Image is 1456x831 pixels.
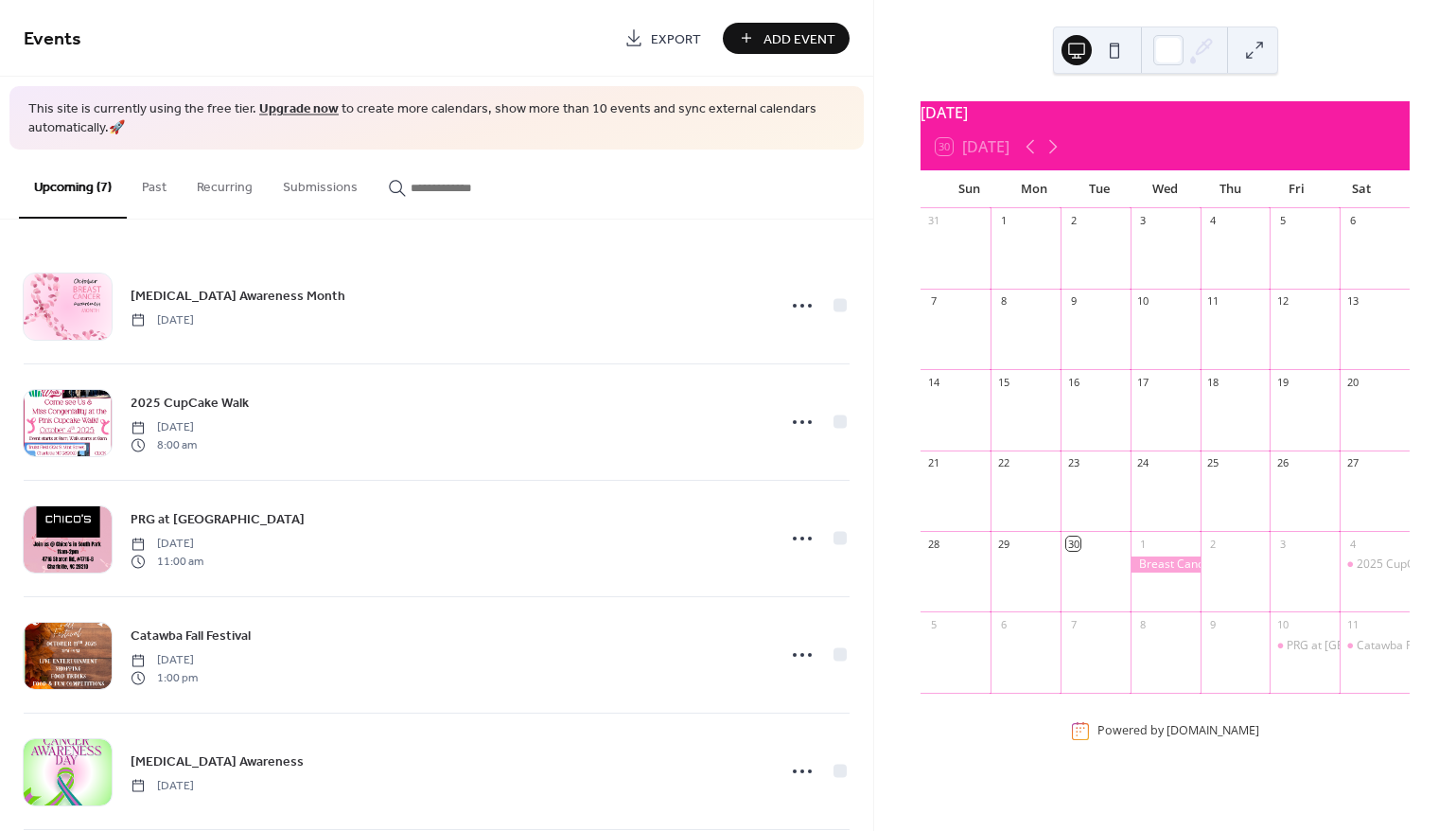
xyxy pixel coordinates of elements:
[1275,617,1289,631] div: 10
[921,101,1410,124] div: [DATE]
[926,456,940,470] div: 21
[131,553,203,570] span: 11:00 am
[131,311,194,328] span: [DATE]
[1002,170,1067,208] div: Mon
[651,29,701,49] span: Export
[1270,638,1340,654] div: PRG at Chicos South Park
[1136,294,1150,309] div: 10
[1206,375,1220,389] div: 18
[127,150,182,217] button: Past
[131,286,345,306] span: [MEDICAL_DATA] Awareness Month
[1275,294,1289,309] div: 12
[28,100,845,137] span: This site is currently using the free tier. to create more calendars, show more than 10 events an...
[1345,617,1360,631] div: 11
[131,392,249,414] a: 2025 CupCake Walk
[24,21,81,58] span: Events
[1275,375,1289,389] div: 19
[1340,638,1410,654] div: Catawba Fall Festival
[1066,537,1080,551] div: 30
[182,150,268,217] button: Recurring
[1206,537,1220,551] div: 2
[1264,170,1329,208] div: Fri
[1275,214,1289,228] div: 5
[926,617,940,631] div: 5
[1329,170,1395,208] div: Sat
[1206,617,1220,631] div: 9
[1132,170,1198,208] div: Wed
[131,625,251,646] a: Catawba Fall Festival
[763,29,835,49] span: Add Event
[1345,456,1360,470] div: 27
[1206,214,1220,228] div: 4
[131,627,251,646] span: Catawba Fall Festival
[1066,617,1080,631] div: 7
[1136,375,1150,389] div: 17
[131,751,304,772] a: [MEDICAL_DATA] Awareness
[131,777,194,794] span: [DATE]
[1136,456,1150,470] div: 24
[268,150,373,217] button: Submissions
[926,375,940,389] div: 14
[131,508,305,530] a: PRG at [GEOGRAPHIC_DATA]
[131,510,305,530] span: PRG at [GEOGRAPHIC_DATA]
[1136,617,1150,631] div: 8
[996,537,1010,551] div: 29
[131,394,249,414] span: 2025 CupCake Walk
[1275,456,1289,470] div: 26
[1066,214,1080,228] div: 2
[131,419,197,436] span: [DATE]
[131,285,345,307] a: [MEDICAL_DATA] Awareness Month
[1345,375,1360,389] div: 20
[996,294,1010,309] div: 8
[723,23,850,54] button: Add Event
[131,652,198,669] span: [DATE]
[996,214,1010,228] div: 1
[259,97,339,122] a: Upgrade now
[1066,294,1080,309] div: 9
[936,170,1001,208] div: Sun
[610,23,715,54] a: Export
[1167,723,1259,739] a: [DOMAIN_NAME]
[1206,294,1220,309] div: 11
[996,617,1010,631] div: 6
[1345,214,1360,228] div: 6
[996,456,1010,470] div: 22
[19,150,127,219] button: Upcoming (7)
[996,375,1010,389] div: 15
[131,436,197,453] span: 8:00 am
[1275,537,1289,551] div: 3
[131,536,203,553] span: [DATE]
[1097,723,1259,739] div: Powered by
[1136,214,1150,228] div: 3
[1345,294,1360,309] div: 13
[1345,537,1360,551] div: 4
[1136,537,1150,551] div: 1
[926,214,940,228] div: 31
[1198,170,1263,208] div: Thu
[1340,557,1410,573] div: 2025 CupCake Walk
[926,537,940,551] div: 28
[131,751,304,771] span: [MEDICAL_DATA] Awareness
[926,294,940,309] div: 7
[1206,456,1220,470] div: 25
[1066,456,1080,470] div: 23
[1287,638,1439,654] div: PRG at [GEOGRAPHIC_DATA]
[131,669,198,686] span: 1:00 pm
[1066,375,1080,389] div: 16
[1131,557,1201,573] div: Breast Cancer Awareness Month
[1067,170,1132,208] div: Tue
